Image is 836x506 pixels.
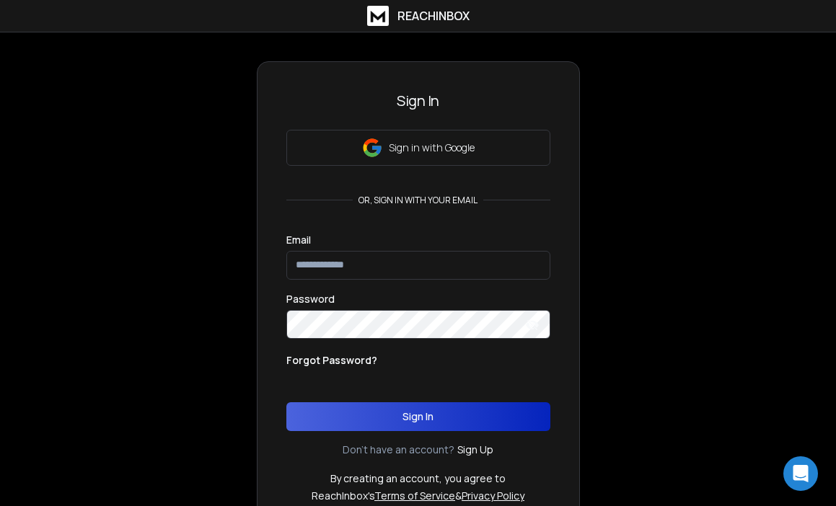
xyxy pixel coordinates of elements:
[462,489,524,502] a: Privacy Policy
[330,471,506,486] p: By creating an account, you agree to
[286,294,335,304] label: Password
[783,456,818,491] div: Open Intercom Messenger
[397,7,470,25] h1: ReachInbox
[353,195,483,206] p: or, sign in with your email
[312,489,524,503] p: ReachInbox's &
[286,353,377,368] p: Forgot Password?
[286,402,550,431] button: Sign In
[367,6,470,26] a: ReachInbox
[457,443,493,457] a: Sign Up
[389,141,475,155] p: Sign in with Google
[343,443,454,457] p: Don't have an account?
[286,91,550,111] h3: Sign In
[286,235,311,245] label: Email
[374,489,455,502] a: Terms of Service
[367,6,389,26] img: logo
[286,130,550,166] button: Sign in with Google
